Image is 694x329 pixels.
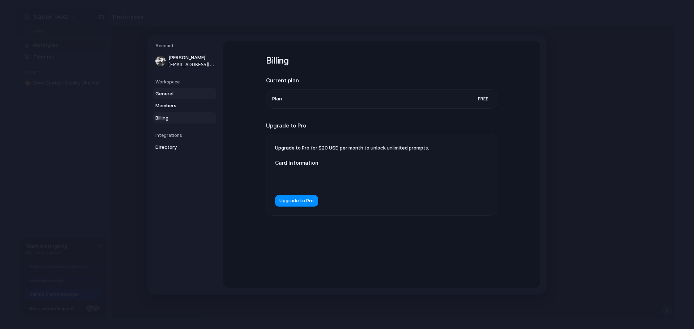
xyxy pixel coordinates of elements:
[155,132,216,139] h5: Integrations
[266,77,497,85] h2: Current plan
[275,145,429,151] span: Upgrade to Pro for $20 USD per month to unlock unlimited prompts.
[155,114,202,122] span: Billing
[153,142,216,153] a: Directory
[275,159,420,166] label: Card Information
[155,144,202,151] span: Directory
[266,54,497,67] h1: Billing
[155,43,216,49] h5: Account
[281,175,414,182] iframe: Secure card payment input frame
[153,52,216,70] a: [PERSON_NAME][EMAIL_ADDRESS][DOMAIN_NAME]
[153,112,216,124] a: Billing
[153,88,216,100] a: General
[168,61,215,68] span: [EMAIL_ADDRESS][DOMAIN_NAME]
[153,100,216,112] a: Members
[275,195,318,207] button: Upgrade to Pro
[266,122,497,130] h2: Upgrade to Pro
[155,79,216,85] h5: Workspace
[168,54,215,61] span: [PERSON_NAME]
[475,95,491,103] span: Free
[155,90,202,98] span: General
[279,197,314,204] span: Upgrade to Pro
[272,95,282,103] span: Plan
[155,102,202,109] span: Members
